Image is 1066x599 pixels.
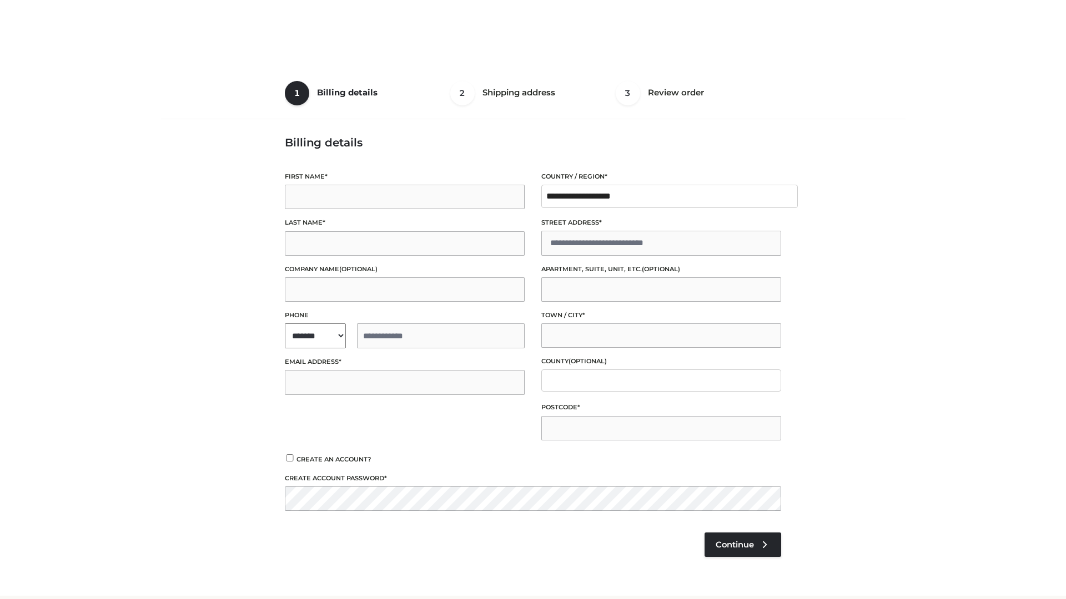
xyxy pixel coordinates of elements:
input: Create an account? [285,454,295,461]
span: Continue [716,540,754,550]
span: 3 [616,81,640,105]
label: Street address [541,217,781,228]
label: Phone [285,310,525,321]
span: Review order [648,87,704,98]
label: Create account password [285,473,781,484]
label: Apartment, suite, unit, etc. [541,264,781,275]
label: County [541,356,781,367]
label: Country / Region [541,171,781,182]
label: First name [285,171,525,182]
h3: Billing details [285,136,781,149]
label: Postcode [541,402,781,413]
span: Create an account? [296,455,371,463]
span: (optional) [569,357,607,365]
label: Email address [285,357,525,367]
span: Billing details [317,87,378,98]
label: Last name [285,217,525,228]
label: Company name [285,264,525,275]
span: (optional) [339,265,378,273]
span: Shipping address [482,87,555,98]
a: Continue [705,532,781,557]
span: 1 [285,81,309,105]
label: Town / City [541,310,781,321]
span: 2 [450,81,475,105]
span: (optional) [642,265,680,273]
